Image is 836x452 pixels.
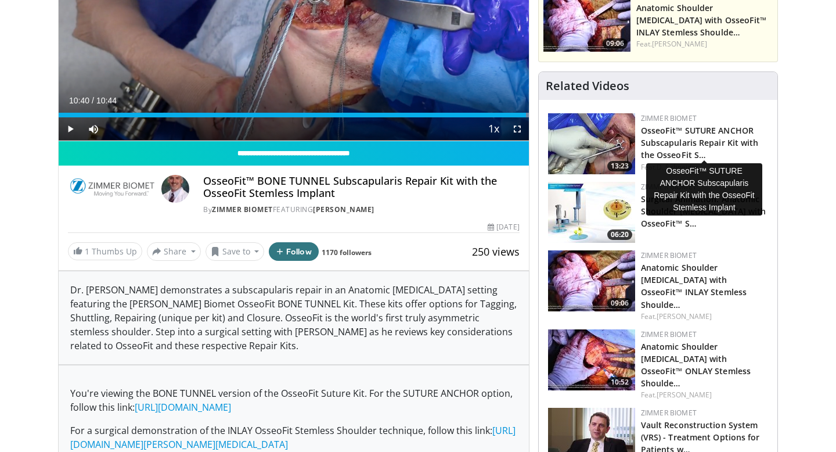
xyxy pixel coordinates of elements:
[641,250,697,260] a: Zimmer Biomet
[59,271,529,364] div: Dr. [PERSON_NAME] demonstrates a subscapularis repair in an Anatomic [MEDICAL_DATA] setting featu...
[548,182,635,243] a: 06:20
[641,193,766,229] a: Surgical Animation: Anatomic Shoulder [MEDICAL_DATA] with OsseoFit™ S…
[313,205,374,214] a: [PERSON_NAME]
[641,182,697,192] a: Zimmer Biomet
[548,329,635,390] img: 68921608-6324-4888-87da-a4d0ad613160.150x105_q85_crop-smart_upscale.jpg
[548,250,635,311] img: 59d0d6d9-feca-4357-b9cd-4bad2cd35cb6.150x105_q85_crop-smart_upscale.jpg
[641,329,697,339] a: Zimmer Biomet
[70,424,517,451] p: For a surgical demonstration of the INLAY OsseoFit Stemless Shoulder technique, follow this link:
[646,163,762,216] div: OsseoFit™ SUTURE ANCHOR Subscapularis Repair Kit with the OsseoFit Stemless Implant
[641,113,697,123] a: Zimmer Biomet
[641,390,768,400] div: Feat.
[641,262,747,310] a: Anatomic Shoulder [MEDICAL_DATA] with OsseoFit™ INLAY Stemless Shoulde…
[652,39,707,49] a: [PERSON_NAME]
[641,162,768,173] div: Feat.
[85,246,89,257] span: 1
[68,242,142,260] a: 1 Thumbs Up
[548,329,635,390] a: 10:52
[212,205,273,214] a: Zimmer Biomet
[636,2,767,38] a: Anatomic Shoulder [MEDICAL_DATA] with OsseoFit™ INLAY Stemless Shoulde…
[96,96,117,105] span: 10:44
[482,117,506,141] button: Playback Rate
[70,424,516,451] a: [URL][DOMAIN_NAME][PERSON_NAME][MEDICAL_DATA]
[641,408,697,418] a: Zimmer Biomet
[147,242,201,261] button: Share
[657,390,712,400] a: [PERSON_NAME]
[607,161,632,171] span: 13:23
[488,222,519,232] div: [DATE]
[59,117,82,141] button: Play
[203,175,519,200] h4: OsseoFit™ BONE TUNNEL Subscapularis Repair Kit with the OsseoFit Stemless Implant
[68,175,157,203] img: Zimmer Biomet
[607,298,632,308] span: 09:06
[636,39,773,49] div: Feat.
[69,96,89,105] span: 10:40
[641,311,768,322] div: Feat.
[506,117,529,141] button: Fullscreen
[82,117,105,141] button: Mute
[203,205,519,215] div: By FEATURING
[548,113,635,174] img: 40c8acad-cf15-4485-a741-123ec1ccb0c0.150x105_q85_crop-smart_upscale.jpg
[657,311,712,321] a: [PERSON_NAME]
[641,125,759,160] a: OsseoFit™ SUTURE ANCHOR Subscapularis Repair Kit with the OsseoFit S…
[161,175,189,203] img: Avatar
[546,79,629,93] h4: Related Videos
[548,113,635,174] a: 13:23
[70,386,517,414] p: You're viewing the BONE TUNNEL version of the OsseoFit Suture Kit. For the SUTURE ANCHOR option, ...
[92,96,94,105] span: /
[607,377,632,388] span: 10:52
[548,182,635,243] img: 84e7f812-2061-4fff-86f6-cdff29f66ef4.150x105_q85_crop-smart_upscale.jpg
[269,242,319,261] button: Follow
[548,250,635,311] a: 09:06
[135,401,231,414] a: [URL][DOMAIN_NAME]
[322,247,372,257] a: 1170 followers
[603,38,628,49] span: 09:06
[472,245,520,259] span: 250 views
[59,113,529,117] div: Progress Bar
[641,341,751,389] a: Anatomic Shoulder [MEDICAL_DATA] with OsseoFit™ ONLAY Stemless Shoulde…
[206,242,265,261] button: Save to
[607,229,632,240] span: 06:20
